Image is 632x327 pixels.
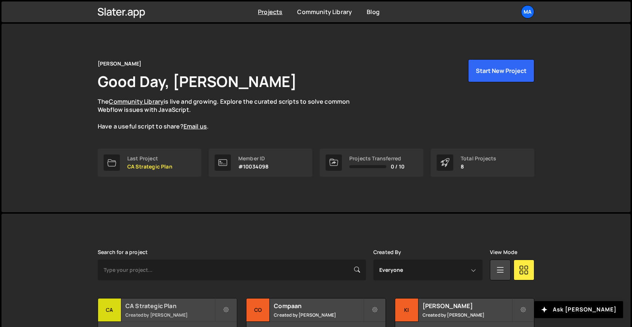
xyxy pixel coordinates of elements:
a: Email us [184,122,207,130]
button: Start New Project [468,59,534,82]
div: Last Project [127,156,172,161]
div: Total Projects [461,156,496,161]
small: Created by [PERSON_NAME] [423,312,512,318]
div: Projects Transferred [349,156,404,161]
label: Search for a project [98,249,148,255]
h2: CA Strategic Plan [125,302,215,310]
div: [PERSON_NAME] [98,59,141,68]
button: Ask [PERSON_NAME] [534,301,623,318]
h2: [PERSON_NAME] [423,302,512,310]
div: Ki [395,298,418,322]
div: CA [98,298,121,322]
a: Projects [258,8,282,16]
a: Community Library [297,8,352,16]
div: Co [246,298,270,322]
h2: Compaan [274,302,363,310]
small: Created by [PERSON_NAME] [125,312,215,318]
small: Created by [PERSON_NAME] [274,312,363,318]
label: View Mode [490,249,517,255]
a: Last Project CA Strategic Plan [98,149,201,177]
input: Type your project... [98,260,366,280]
p: CA Strategic Plan [127,164,172,170]
h1: Good Day, [PERSON_NAME] [98,71,297,91]
p: The is live and growing. Explore the curated scripts to solve common Webflow issues with JavaScri... [98,97,364,131]
a: Ma [521,5,534,19]
label: Created By [373,249,401,255]
span: 0 / 10 [391,164,404,170]
div: Member ID [238,156,269,161]
p: 8 [461,164,496,170]
a: Blog [367,8,380,16]
a: Community Library [109,97,164,106]
p: #10034098 [238,164,269,170]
